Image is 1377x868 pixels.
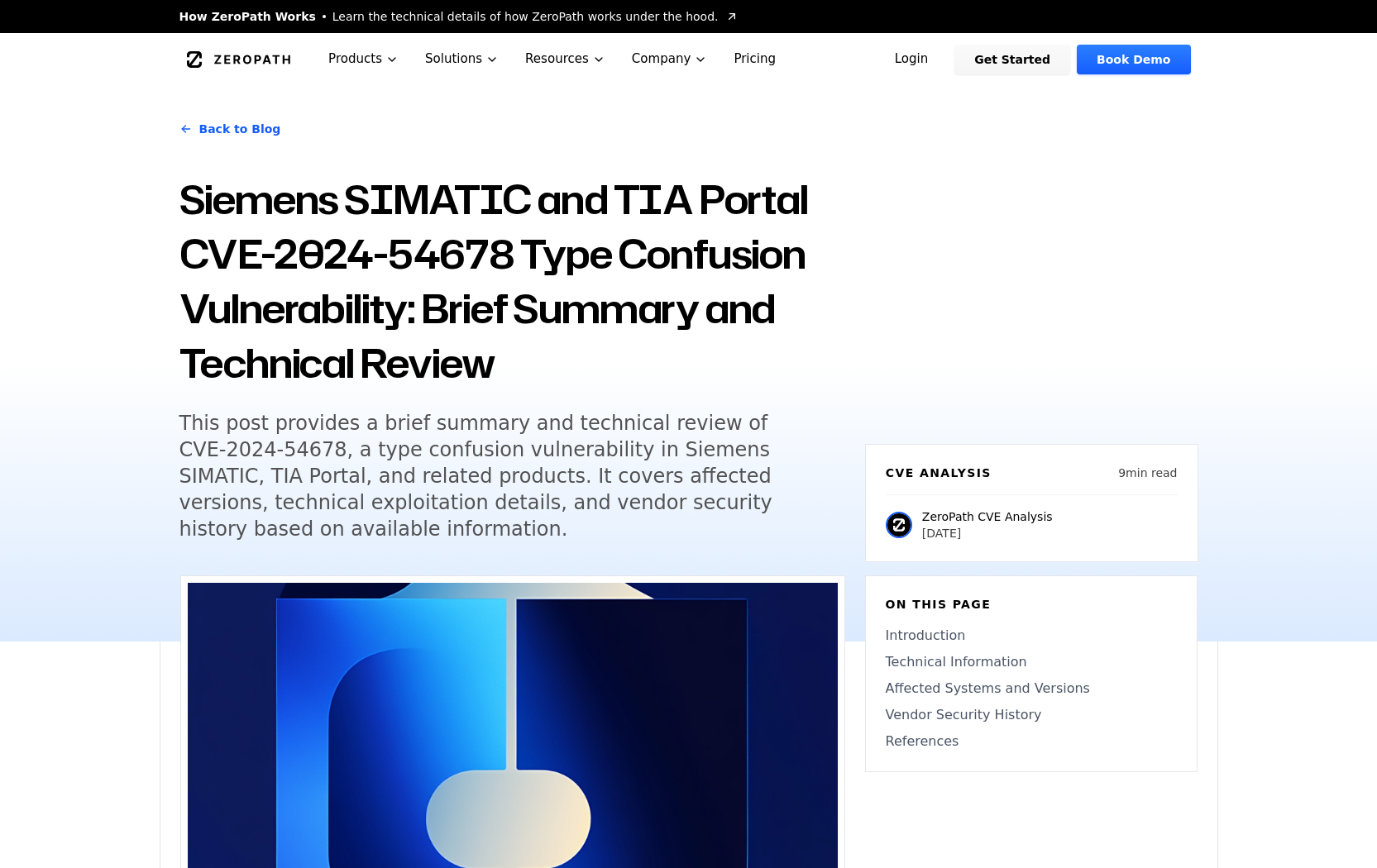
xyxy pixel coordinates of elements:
[512,33,619,85] button: Resources
[922,508,1053,525] p: ZeroPath CVE Analysis
[886,679,1177,699] a: Affected Systems and Versions
[179,410,815,542] h5: This post provides a brief summary and technical review of CVE-2024-54678, a type confusion vulne...
[875,45,949,74] a: Login
[886,465,992,481] h6: CVE Analysis
[886,512,912,538] img: ZeroPath CVE Analysis
[179,106,281,152] a: Back to Blog
[412,33,512,85] button: Solutions
[179,8,739,25] a: How ZeroPath WorksLearn the technical details of how ZeroPath works under the hood.
[1118,465,1177,481] p: 9 min read
[160,33,1218,85] nav: Global
[179,172,845,390] h1: Siemens SIMATIC and TIA Portal CVE-2024-54678 Type Confusion Vulnerability: Brief Summary and Tec...
[179,8,316,25] span: How ZeroPath Works
[720,33,789,85] a: Pricing
[886,652,1177,672] a: Technical Information
[315,33,412,85] button: Products
[954,45,1070,74] a: Get Started
[1077,45,1190,74] a: Book Demo
[886,596,1177,613] h6: On this page
[619,33,721,85] button: Company
[886,626,1177,646] a: Introduction
[332,8,719,25] span: Learn the technical details of how ZeroPath works under the hood.
[922,525,1053,541] p: [DATE]
[886,732,1177,751] a: References
[886,705,1177,725] a: Vendor Security History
